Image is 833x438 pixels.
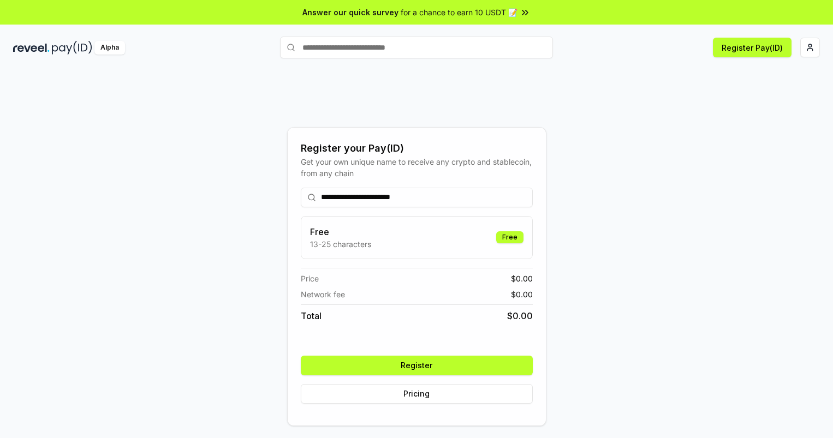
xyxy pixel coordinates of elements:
[52,41,92,55] img: pay_id
[13,41,50,55] img: reveel_dark
[511,273,533,284] span: $ 0.00
[301,289,345,300] span: Network fee
[401,7,517,18] span: for a chance to earn 10 USDT 📝
[507,309,533,322] span: $ 0.00
[310,225,371,238] h3: Free
[301,356,533,375] button: Register
[496,231,523,243] div: Free
[94,41,125,55] div: Alpha
[713,38,792,57] button: Register Pay(ID)
[301,309,322,322] span: Total
[301,273,319,284] span: Price
[301,384,533,404] button: Pricing
[301,156,533,179] div: Get your own unique name to receive any crypto and stablecoin, from any chain
[301,141,533,156] div: Register your Pay(ID)
[511,289,533,300] span: $ 0.00
[302,7,398,18] span: Answer our quick survey
[310,238,371,250] p: 13-25 characters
